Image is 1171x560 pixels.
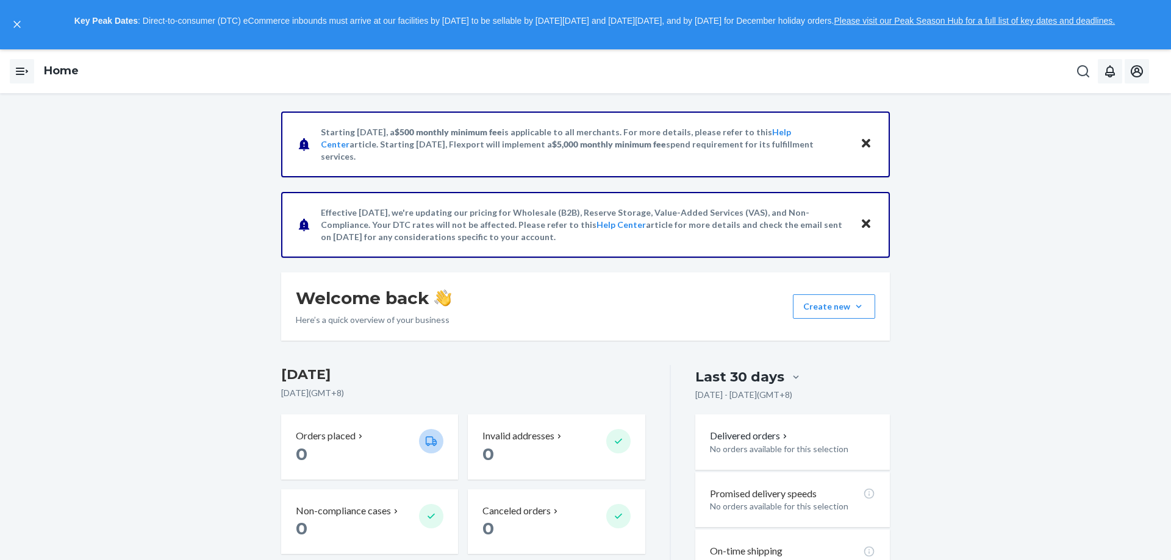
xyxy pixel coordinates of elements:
span: 0 [296,518,307,539]
img: hand-wave emoji [434,289,451,307]
p: No orders available for this selection [710,443,875,455]
ol: breadcrumbs [34,54,88,89]
p: [DATE] - [DATE] ( GMT+8 ) [695,389,792,401]
p: Orders placed [296,429,356,443]
h3: [DATE] [281,365,645,385]
button: Delivered orders [710,429,790,443]
p: Invalid addresses [482,429,554,443]
button: Canceled orders 0 [468,489,645,555]
button: Non-compliance cases 0 [281,489,458,555]
p: Starting [DATE], a is applicable to all merchants. For more details, please refer to this article... [321,126,848,163]
p: On-time shipping [710,544,782,558]
h1: Welcome back [296,287,451,309]
a: Help Center [596,219,646,230]
p: Effective [DATE], we're updating our pricing for Wholesale (B2B), Reserve Storage, Value-Added Se... [321,207,848,243]
span: 0 [296,444,307,464]
button: Close [858,216,874,233]
a: Help Center [321,127,791,149]
p: Canceled orders [482,504,551,518]
button: Open Search Box [1071,59,1095,83]
a: Home [44,64,79,77]
button: Orders placed 0 [281,414,458,480]
button: Create new [793,294,875,319]
a: Please visit our Peak Season Hub for a full list of key dates and deadlines. [834,16,1115,26]
p: Here’s a quick overview of your business [296,314,451,326]
button: Invalid addresses 0 [468,414,645,480]
span: 0 [482,444,494,464]
p: : Direct-to-consumer (DTC) eCommerce inbounds must arrive at our facilities by [DATE] to be sella... [29,11,1160,32]
button: Open Navigation [10,59,34,83]
p: Non-compliance cases [296,504,391,518]
button: close, [11,18,23,30]
button: Open notifications [1098,59,1122,83]
span: $500 monthly minimum fee [395,127,502,137]
div: Last 30 days [695,367,784,386]
p: [DATE] ( GMT+8 ) [281,387,645,399]
strong: Key Peak Dates [74,16,138,26]
button: Close [858,135,874,153]
button: Open account menu [1125,59,1149,83]
p: Promised delivery speeds [710,487,817,501]
span: 0 [482,518,494,539]
p: No orders available for this selection [710,500,875,512]
span: $5,000 monthly minimum fee [552,139,666,149]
